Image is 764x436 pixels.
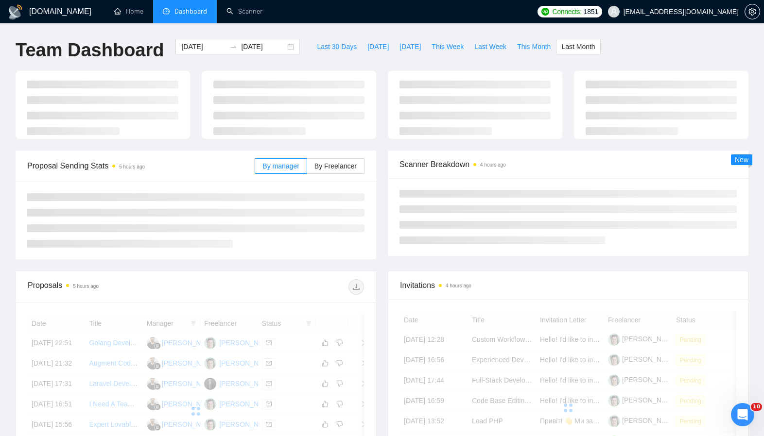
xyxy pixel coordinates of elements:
span: Dashboard [174,7,207,16]
span: By manager [262,162,299,170]
span: Scanner Breakdown [399,158,737,170]
a: setting [745,8,760,16]
span: 10 [751,403,762,411]
span: user [610,8,617,15]
span: Proposal Sending Stats [27,160,255,172]
h1: Team Dashboard [16,39,164,62]
span: [DATE] [399,41,421,52]
button: This Month [512,39,556,54]
span: This Week [432,41,464,52]
time: 4 hours ago [480,162,506,168]
input: End date [241,41,285,52]
button: This Week [426,39,469,54]
a: homeHome [114,7,143,16]
span: By Freelancer [314,162,357,170]
span: dashboard [163,8,170,15]
time: 4 hours ago [446,283,471,288]
button: Last 30 Days [312,39,362,54]
a: searchScanner [226,7,262,16]
button: [DATE] [362,39,394,54]
span: Last Week [474,41,506,52]
button: setting [745,4,760,19]
time: 5 hours ago [73,284,99,289]
div: Proposals [28,279,196,295]
span: Last 30 Days [317,41,357,52]
span: setting [745,8,760,16]
time: 5 hours ago [119,164,145,169]
button: Last Week [469,39,512,54]
span: 1851 [584,6,598,17]
span: swap-right [229,43,237,50]
img: upwork-logo.png [541,8,549,16]
span: [DATE] [367,41,389,52]
button: [DATE] [394,39,426,54]
span: Last Month [561,41,595,52]
span: Connects: [552,6,581,17]
iframe: Intercom live chat [731,403,754,426]
span: New [735,156,748,164]
span: Invitations [400,279,736,291]
button: Last Month [556,39,600,54]
span: to [229,43,237,50]
span: This Month [517,41,551,52]
input: Start date [181,41,226,52]
img: logo [8,4,23,20]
